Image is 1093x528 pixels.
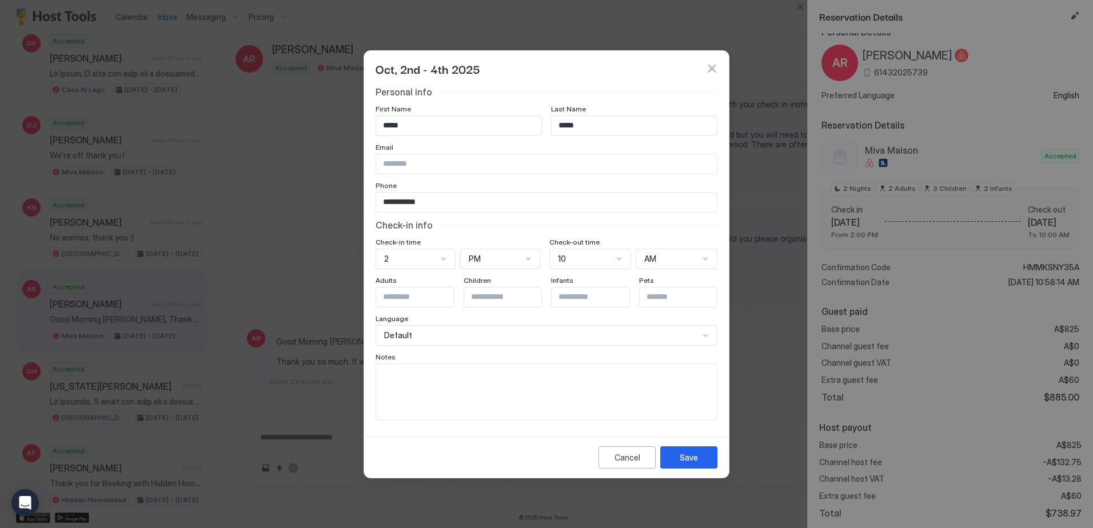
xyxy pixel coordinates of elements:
[549,238,600,246] span: Check-out time
[376,116,541,135] input: Input Field
[469,254,481,264] span: PM
[384,330,412,341] span: Default
[376,154,717,174] input: Input Field
[551,276,573,285] span: Infants
[644,254,656,264] span: AM
[464,287,558,307] input: Input Field
[376,364,717,420] textarea: Input Field
[551,105,586,113] span: Last Name
[680,451,698,463] div: Save
[376,353,396,361] span: Notes
[599,446,656,469] button: Cancel
[376,219,433,231] span: Check-in info
[11,489,39,517] div: Open Intercom Messenger
[558,254,566,264] span: 10
[660,446,717,469] button: Save
[376,60,480,77] span: Oct, 2nd - 4th 2025
[376,193,717,212] input: Input Field
[552,116,717,135] input: Input Field
[376,105,411,113] span: First Name
[376,181,397,190] span: Phone
[376,238,421,246] span: Check-in time
[376,143,393,151] span: Email
[640,287,733,307] input: Input Field
[376,86,432,98] span: Personal info
[376,276,397,285] span: Adults
[552,287,645,307] input: Input Field
[376,287,470,307] input: Input Field
[615,451,640,463] div: Cancel
[464,276,491,285] span: Children
[639,276,654,285] span: Pets
[376,314,408,323] span: Language
[384,254,389,264] span: 2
